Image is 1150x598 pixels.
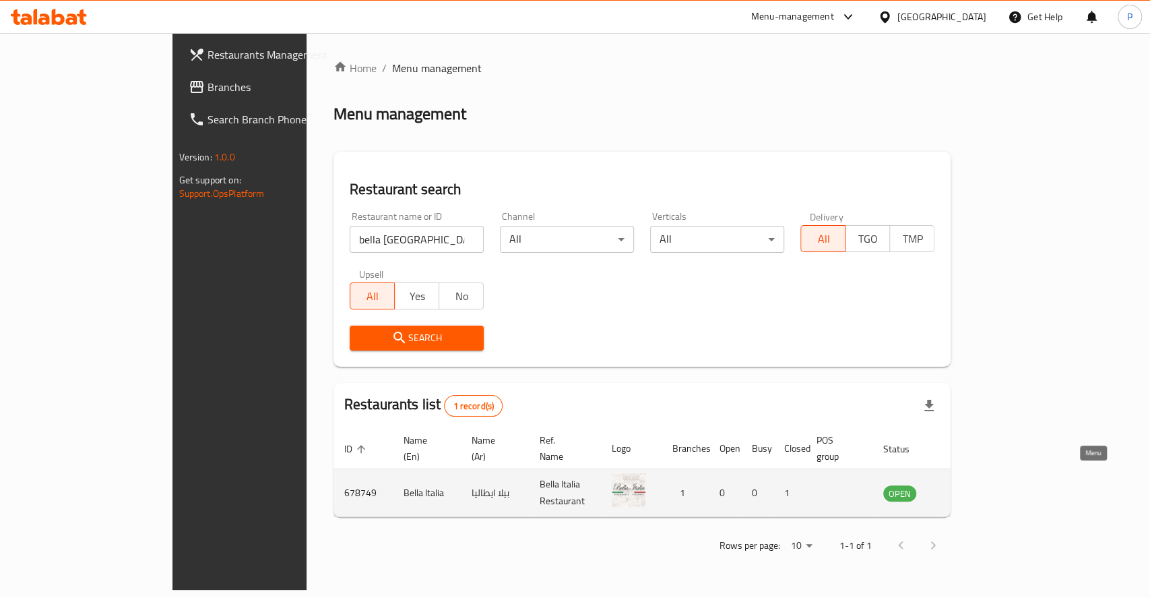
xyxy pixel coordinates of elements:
[845,225,890,252] button: TGO
[650,226,784,253] div: All
[839,537,871,554] p: 1-1 of 1
[404,432,445,465] span: Name (En)
[540,432,585,465] span: Ref. Name
[359,269,384,278] label: Upsell
[356,287,389,306] span: All
[179,171,241,189] span: Get support on:
[709,428,741,469] th: Open
[817,432,856,465] span: POS group
[529,469,601,517] td: Bella Italia Restaurant
[392,60,482,76] span: Menu management
[662,469,709,517] td: 1
[1127,9,1132,24] span: P
[382,60,387,76] li: /
[445,287,478,306] span: No
[751,9,834,25] div: Menu-management
[895,229,929,249] span: TMP
[350,179,935,200] h2: Restaurant search
[179,185,265,202] a: Support.OpsPlatform
[179,148,212,166] span: Version:
[810,212,843,221] label: Delivery
[178,71,364,103] a: Branches
[897,9,986,24] div: [GEOGRAPHIC_DATA]
[350,282,395,309] button: All
[178,38,364,71] a: Restaurants Management
[709,469,741,517] td: 0
[439,282,484,309] button: No
[461,469,529,517] td: بيلا ايطاليا
[943,428,990,469] th: Action
[851,229,885,249] span: TGO
[333,60,951,76] nav: breadcrumb
[344,394,503,417] h2: Restaurants list
[601,428,662,469] th: Logo
[741,428,773,469] th: Busy
[889,225,934,252] button: TMP
[393,469,461,517] td: Bella Italia
[178,103,364,136] a: Search Branch Phone
[883,441,927,457] span: Status
[612,473,645,507] img: Bella Italia
[662,428,709,469] th: Branches
[806,229,840,249] span: All
[214,148,235,166] span: 1.0.0
[883,485,916,502] div: OPEN
[472,432,513,465] span: Name (Ar)
[444,395,503,417] div: Total records count
[400,287,434,306] span: Yes
[350,326,484,351] button: Search
[333,428,990,517] table: enhanced table
[445,400,502,413] span: 1 record(s)
[500,226,634,253] div: All
[773,469,806,517] td: 1
[741,469,773,517] td: 0
[360,330,473,347] span: Search
[207,47,354,63] span: Restaurants Management
[344,441,370,457] span: ID
[333,103,466,125] h2: Menu management
[785,536,817,556] div: Rows per page:
[773,428,806,469] th: Closed
[350,226,484,253] input: Search for restaurant name or ID..
[207,79,354,95] span: Branches
[394,282,439,309] button: Yes
[800,225,845,252] button: All
[719,537,779,554] p: Rows per page:
[207,111,354,127] span: Search Branch Phone
[883,486,916,502] span: OPEN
